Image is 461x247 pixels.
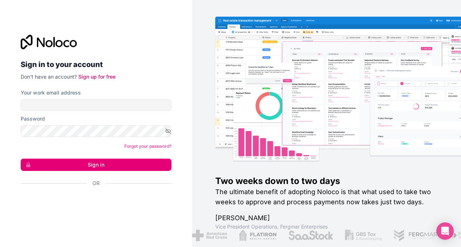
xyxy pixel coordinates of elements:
label: Your work email address [21,89,81,96]
h1: Two weeks down to two days [215,175,438,187]
img: /assets/saastock-C6Zbiodz.png [196,230,241,241]
a: Forgot your password? [124,143,171,149]
button: Sign in [21,159,171,171]
input: Email address [21,99,171,111]
span: Don't have an account? [21,74,77,80]
input: Password [21,125,171,137]
img: /assets/fiera-fwj2N5v4.png [357,230,391,241]
img: /assets/gbstax-C-GtDUiK.png [253,230,290,241]
iframe: Bouton "Se connecter avec Google" [17,195,169,211]
label: Password [21,115,45,122]
div: Open Intercom Messenger [436,222,454,240]
h1: [PERSON_NAME] [215,213,438,223]
h1: Vice President Operations , Fergmar Enterprises [215,223,438,230]
a: Sign up for free [78,74,116,80]
span: Or [92,180,100,187]
h2: Sign in to your account [21,58,171,71]
img: /assets/fergmar-CudnrXN5.png [301,230,345,241]
h2: The ultimate benefit of adopting Noloco is that what used to take two weeks to approve and proces... [215,187,438,207]
img: /assets/phoenix-BREaitsQ.png [403,230,442,241]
